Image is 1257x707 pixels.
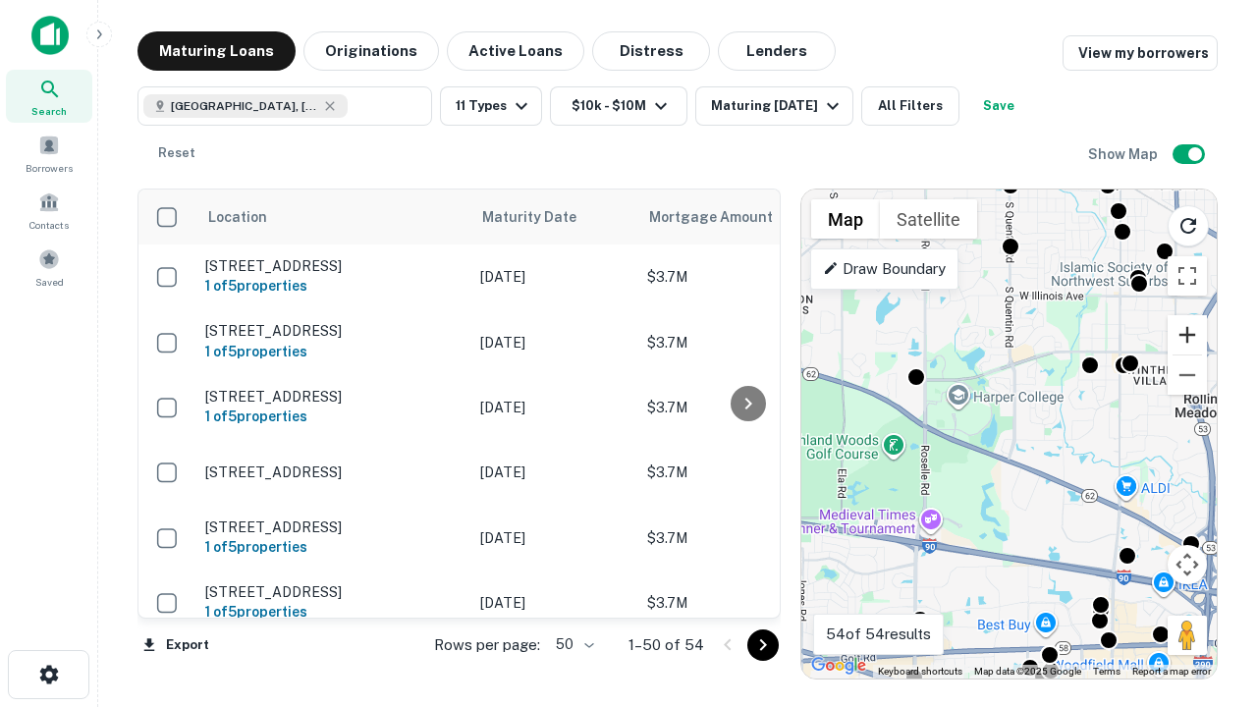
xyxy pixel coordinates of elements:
a: Open this area in Google Maps (opens a new window) [806,653,871,679]
p: [STREET_ADDRESS] [205,322,461,340]
span: Mortgage Amount [649,205,798,229]
button: Go to next page [747,629,779,661]
th: Mortgage Amount [637,190,853,245]
button: Show street map [811,199,880,239]
p: [DATE] [480,397,628,418]
h6: 1 of 5 properties [205,341,461,362]
a: Borrowers [6,127,92,180]
span: [GEOGRAPHIC_DATA], [GEOGRAPHIC_DATA] [171,97,318,115]
a: Search [6,70,92,123]
a: Terms (opens in new tab) [1093,666,1120,677]
h6: Show Map [1088,143,1161,165]
button: Keyboard shortcuts [878,665,962,679]
p: [STREET_ADDRESS] [205,388,461,406]
p: $3.7M [647,266,844,288]
button: Zoom in [1168,315,1207,354]
img: capitalize-icon.png [31,16,69,55]
button: Originations [303,31,439,71]
th: Location [195,190,470,245]
p: [DATE] [480,332,628,353]
span: Search [31,103,67,119]
button: Drag Pegman onto the map to open Street View [1168,616,1207,655]
button: All Filters [861,86,959,126]
p: [STREET_ADDRESS] [205,257,461,275]
div: 50 [548,630,597,659]
span: Contacts [29,217,69,233]
span: Borrowers [26,160,73,176]
p: [STREET_ADDRESS] [205,518,461,536]
th: Maturity Date [470,190,637,245]
span: Location [207,205,267,229]
p: Draw Boundary [823,257,946,281]
button: Export [137,630,214,660]
h6: 1 of 5 properties [205,536,461,558]
button: Toggle fullscreen view [1168,256,1207,296]
p: [DATE] [480,527,628,549]
p: [STREET_ADDRESS] [205,583,461,601]
button: Lenders [718,31,836,71]
button: Distress [592,31,710,71]
span: Maturity Date [482,205,602,229]
button: Reset [145,134,208,173]
button: Reload search area [1168,205,1209,246]
p: 54 of 54 results [826,623,931,646]
button: Maturing [DATE] [695,86,853,126]
h6: 1 of 5 properties [205,275,461,297]
button: Maturing Loans [137,31,296,71]
a: Saved [6,241,92,294]
p: Rows per page: [434,633,540,657]
p: $3.7M [647,462,844,483]
a: Contacts [6,184,92,237]
iframe: Chat Widget [1159,487,1257,581]
p: $3.7M [647,527,844,549]
button: Save your search to get updates of matches that match your search criteria. [967,86,1030,126]
a: View my borrowers [1063,35,1218,71]
button: $10k - $10M [550,86,687,126]
p: $3.7M [647,332,844,353]
a: Report a map error [1132,666,1211,677]
button: Show satellite imagery [880,199,977,239]
img: Google [806,653,871,679]
p: 1–50 of 54 [628,633,704,657]
p: [DATE] [480,592,628,614]
p: $3.7M [647,397,844,418]
p: [DATE] [480,266,628,288]
span: Map data ©2025 Google [974,666,1081,677]
h6: 1 of 5 properties [205,601,461,623]
div: Maturing [DATE] [711,94,845,118]
p: [DATE] [480,462,628,483]
div: 0 0 [801,190,1217,679]
h6: 1 of 5 properties [205,406,461,427]
span: Saved [35,274,64,290]
button: 11 Types [440,86,542,126]
button: Active Loans [447,31,584,71]
p: $3.7M [647,592,844,614]
p: [STREET_ADDRESS] [205,463,461,481]
button: Zoom out [1168,355,1207,395]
